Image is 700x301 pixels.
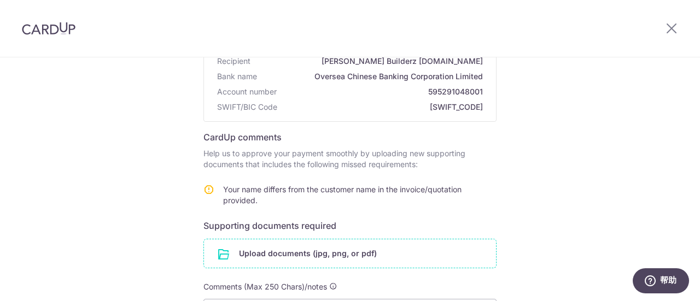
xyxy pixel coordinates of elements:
[281,86,483,97] span: 595291048001
[203,282,327,291] span: Comments (Max 250 Chars)/notes
[22,22,75,35] img: CardUp
[217,86,277,97] span: Account number
[632,268,689,296] iframe: 打开一个小组件，您可以在其中找到更多信息
[203,239,497,268] div: Upload documents (jpg, png, or pdf)
[203,219,497,232] h6: Supporting documents required
[223,185,462,205] span: Your name differs from the customer name in the invoice/quotation provided.
[282,102,483,113] span: [SWIFT_CODE]
[217,71,257,82] span: Bank name
[255,56,483,67] span: [PERSON_NAME] Builderz [DOMAIN_NAME]
[203,148,497,170] p: Help us to approve your payment smoothly by uploading new supporting documents that includes the ...
[217,102,277,113] span: SWIFT/BIC Code
[217,56,250,67] span: Recipient
[261,71,483,82] span: Oversea Chinese Banking Corporation Limited
[203,131,497,144] h6: CardUp comments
